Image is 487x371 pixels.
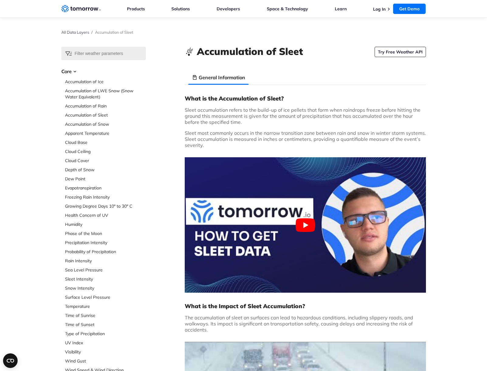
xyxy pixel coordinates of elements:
a: Learn [335,6,347,12]
a: Freezing Rain Intensity [65,194,146,200]
a: UV Index [65,340,146,346]
a: Surface Level Pressure [65,294,146,300]
a: Accumulation of Rain [65,103,146,109]
a: Growing Degree Days 10° to 30° C [65,203,146,209]
input: Filter weather parameters [61,47,146,60]
a: Cloud Ceiling [65,148,146,155]
a: Get Demo [393,4,426,14]
a: Cloud Base [65,139,146,145]
a: Snow Intensity [65,285,146,291]
a: Humidity [65,221,146,227]
button: Open CMP widget [3,353,18,368]
a: Time of Sunset [65,322,146,328]
a: Visibility [65,349,146,355]
a: Phase of the Moon [65,230,146,237]
a: Precipitation Intensity [65,240,146,246]
span: Accumulation of Sleet [95,30,133,35]
a: All Data Layers [61,30,89,35]
li: General Information [188,70,249,85]
a: Type of Precipitation [65,331,146,337]
a: Accumulation of Sleet [65,112,146,118]
a: Cloud Cover [65,158,146,164]
h3: What is the Accumulation of Sleet? [185,95,426,102]
a: Sleet Intensity [65,276,146,282]
a: Wind Gust [65,358,146,364]
a: Sea Level Pressure [65,267,146,273]
a: Rain Intensity [65,258,146,264]
span: Sleet accumulation refers to the build-up of ice pellets that form when raindrops freeze before h... [185,107,420,125]
h1: Accumulation of Sleet [197,45,303,58]
span: / [91,30,93,35]
span: The accumulation of sleet on surfaces can lead to hazardous conditions, including slippery roads,... [185,315,413,333]
a: Accumulation of Snow [65,121,146,127]
a: Probability of Precipitation [65,249,146,255]
a: Accumulation of LWE Snow (Snow Water Equivalent) [65,88,146,100]
a: Home link [61,4,101,13]
a: Solutions [171,6,190,12]
h3: General Information [199,74,245,81]
a: Health Concern of UV [65,212,146,218]
h3: Core [61,68,146,75]
a: Try Free Weather API [375,47,426,57]
a: Depth of Snow [65,167,146,173]
h3: What is the Impact of Sleet Accumulation? [185,302,426,310]
a: Dew Point [65,176,146,182]
button: Play Youtube video [185,157,426,293]
span: Sleet most commonly occurs in the narrow transition zone between rain and snow in winter storm sy... [185,130,426,148]
a: Log In [373,6,386,12]
a: Developers [217,6,240,12]
a: Time of Sunrise [65,312,146,318]
a: Products [127,6,145,12]
a: Space & Technology [267,6,308,12]
a: Temperature [65,303,146,309]
a: Apparent Temperature [65,130,146,136]
a: Evapotranspiration [65,185,146,191]
a: Accumulation of Ice [65,79,146,85]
